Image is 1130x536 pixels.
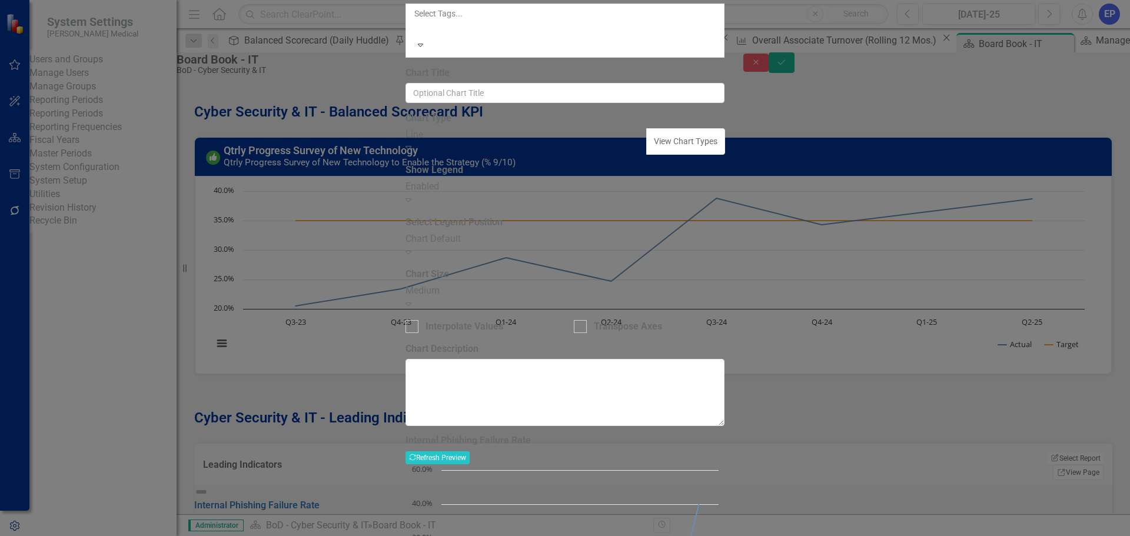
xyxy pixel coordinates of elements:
label: Show Legend [406,164,463,177]
div: Line [406,128,647,142]
button: Refresh Preview [406,451,470,464]
label: Select Legend Position [406,216,503,229]
text: 60.0% [412,464,433,474]
button: View Chart Types [646,128,725,155]
text: 40.0% [412,498,433,508]
input: Optional Chart Title [406,83,724,103]
label: Chart Size [406,268,449,281]
label: Chart Description [406,342,478,356]
label: Chart Type [406,112,451,125]
div: Interpolate Values [426,320,503,334]
h3: Internal Phishing Failure Rate [406,435,724,445]
div: Select Tags... [414,8,716,19]
div: Chart Default [406,232,724,246]
div: Medium [406,284,724,298]
div: Enabled [406,180,724,194]
label: Chart Title [406,66,450,80]
div: Transpose Axes [594,320,662,334]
